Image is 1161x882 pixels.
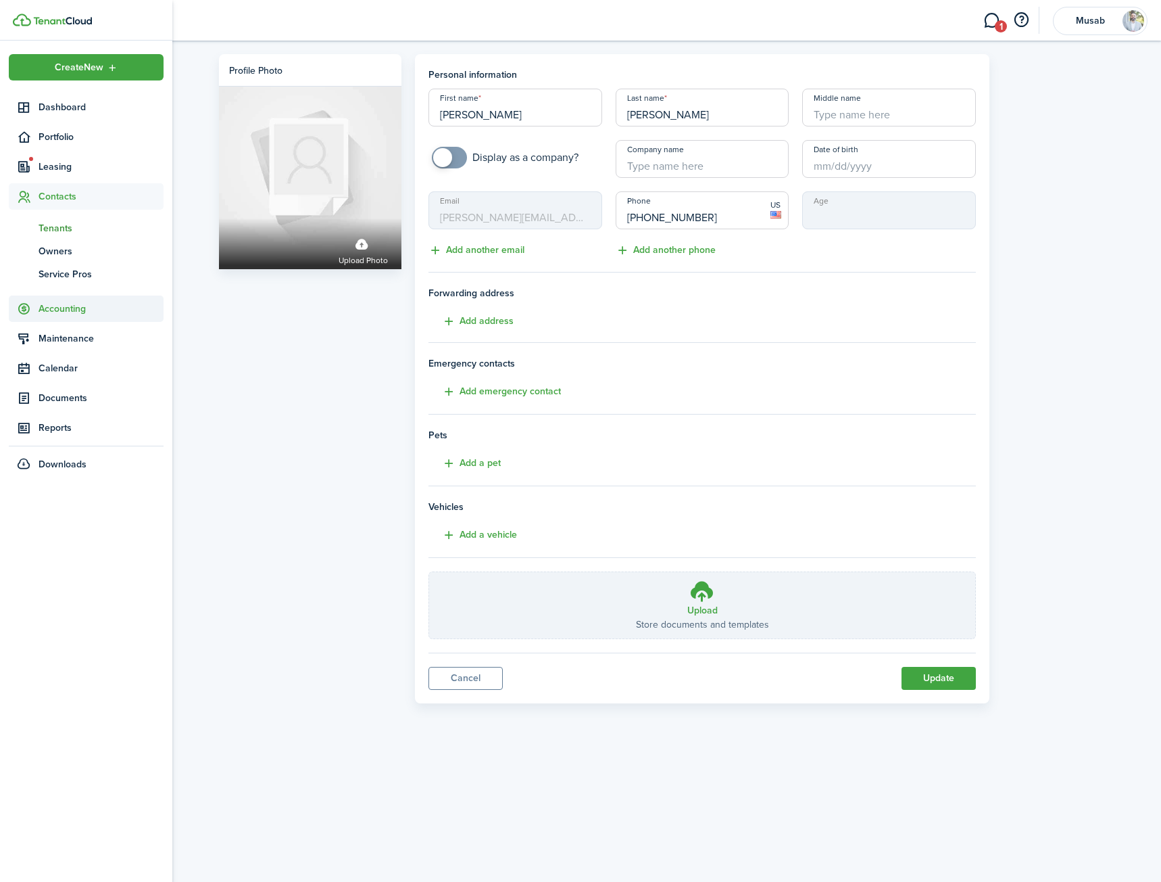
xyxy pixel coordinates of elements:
[39,244,164,258] span: Owners
[39,331,164,346] span: Maintenance
[428,528,517,543] button: Add a vehicle
[229,64,282,78] div: Profile photo
[33,17,92,25] img: TenantCloud
[428,500,976,514] h4: Vehicles
[770,199,781,211] span: US
[39,130,164,144] span: Portfolio
[13,14,31,26] img: TenantCloud
[339,254,388,268] span: Upload photo
[339,232,388,268] label: Upload photo
[616,89,789,126] input: Type name here
[39,457,87,471] span: Downloads
[428,68,976,82] h4: Personal information
[428,89,602,126] input: Type name here
[636,618,769,632] p: Store documents and templates
[39,160,164,174] span: Leasing
[9,94,164,120] a: Dashboard
[39,267,164,281] span: Service Pros
[9,54,164,80] button: Open menu
[901,667,976,690] button: Update
[39,189,164,204] span: Contacts
[802,89,976,126] input: Type name here
[616,243,716,258] button: Add another phone
[428,243,524,258] button: Add another email
[9,239,164,262] a: Owners
[39,302,164,316] span: Accounting
[39,361,164,375] span: Calendar
[1063,16,1117,26] span: Musab
[9,415,164,441] a: Reports
[979,3,1004,38] a: Messaging
[39,221,164,235] span: Tenants
[995,20,1007,32] span: 1
[428,667,503,690] a: Cancel
[428,356,976,371] h4: Emergency contacts
[39,391,164,405] span: Documents
[39,421,164,435] span: Reports
[1010,9,1033,32] button: Open resource center
[428,384,561,400] button: Add emergency contact
[428,456,501,471] button: Add a pet
[428,314,514,329] button: Add address
[55,63,103,72] span: Create New
[9,216,164,239] a: Tenants
[802,140,976,178] input: mm/dd/yyyy
[428,286,976,300] span: Forwarding address
[428,428,976,442] h4: Pets
[9,262,164,285] a: Service Pros
[616,191,789,229] input: Add phone number
[1122,10,1144,32] img: Musab
[687,603,718,618] h3: Upload
[39,100,164,114] span: Dashboard
[616,140,789,178] input: Type name here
